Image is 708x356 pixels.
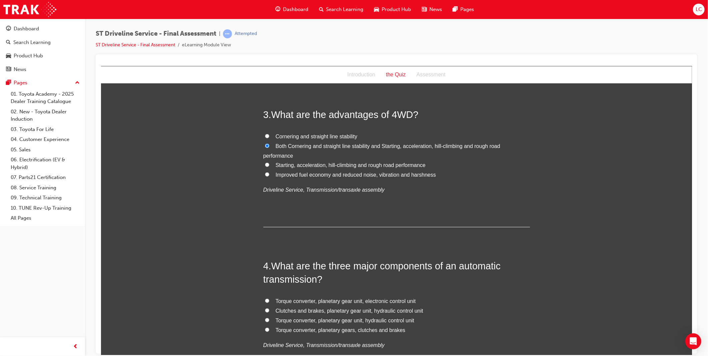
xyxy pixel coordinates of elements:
span: guage-icon [275,5,280,14]
span: car-icon [374,5,379,14]
span: Cornering and straight line stability [175,67,256,73]
h2: 3 . [162,42,429,55]
a: 02. New - Toyota Dealer Induction [8,107,82,124]
span: Product Hub [382,6,411,13]
a: 07. Parts21 Certification [8,172,82,183]
a: 06. Electrification (EV & Hybrid) [8,155,82,172]
span: LC [696,6,702,13]
a: Search Learning [3,36,82,49]
span: car-icon [6,53,11,59]
a: car-iconProduct Hub [369,3,417,16]
span: Dashboard [283,6,308,13]
span: Torque converter, planetary gear unit, hydraulic control unit [175,251,313,257]
div: the Quiz [280,4,310,13]
span: pages-icon [453,5,458,14]
span: search-icon [319,5,324,14]
div: Product Hub [14,52,43,60]
a: News [3,63,82,76]
a: 01. Toyota Academy - 2025 Dealer Training Catalogue [8,89,82,107]
input: Improved fuel economy and reduced noise, vibration and harshness [164,106,168,110]
span: What are the advantages of 4WD? [170,43,318,54]
input: Torque converter, planetary gear unit, hydraulic control unit [164,252,168,256]
span: | [219,30,220,38]
span: news-icon [422,5,427,14]
a: ST Driveline Service - Final Assessment [96,42,175,48]
span: pages-icon [6,80,11,86]
span: ST Driveline Service - Final Assessment [96,30,216,38]
div: Assessment [310,4,350,13]
button: Pages [3,77,82,89]
div: Open Intercom Messenger [685,333,701,349]
a: guage-iconDashboard [270,3,314,16]
input: Cornering and straight line stability [164,68,168,72]
div: Attempted [235,31,257,37]
span: news-icon [6,67,11,73]
span: Torque converter, planetary gear unit, electronic control unit [175,232,315,238]
a: 09. Technical Training [8,193,82,203]
button: DashboardSearch LearningProduct HubNews [3,21,82,77]
span: Clutches and brakes, planetary gear unit, hydraulic control unit [175,242,322,247]
a: 03. Toyota For Life [8,124,82,135]
span: Starting, acceleration, hill-climbing and rough road performance [175,96,325,102]
a: 10. TUNE Rev-Up Training [8,203,82,213]
span: News [430,6,442,13]
a: pages-iconPages [448,3,480,16]
button: LC [693,4,705,15]
span: Both Cornering and straight line stability and Starting, acceleration, hill-climbing and rough ro... [162,77,399,92]
a: 05. Sales [8,145,82,155]
li: eLearning Module View [182,41,231,49]
em: Driveline Service, Transmission/transaxle assembly [162,121,284,126]
span: Improved fuel economy and reduced noise, vibration and harshness [175,106,335,111]
span: What are the three major components of an automatic transmission? [162,194,400,218]
a: Product Hub [3,50,82,62]
input: Torque converter, planetary gears, clutches and brakes [164,261,168,266]
img: Trak [3,2,56,17]
div: Dashboard [14,25,39,33]
a: news-iconNews [417,3,448,16]
a: 08. Service Training [8,183,82,193]
span: Torque converter, planetary gears, clutches and brakes [175,261,305,267]
div: Introduction [241,4,280,13]
span: learningRecordVerb_ATTEMPT-icon [223,29,232,38]
span: Pages [461,6,474,13]
div: News [14,66,26,73]
span: search-icon [6,40,11,46]
div: Search Learning [13,39,51,46]
span: guage-icon [6,26,11,32]
h2: 4 . [162,193,429,220]
input: Clutches and brakes, planetary gear unit, hydraulic control unit [164,242,168,246]
span: up-icon [75,79,80,87]
em: Driveline Service, Transmission/transaxle assembly [162,276,284,282]
input: Both Cornering and straight line stability and Starting, acceleration, hill-climbing and rough ro... [164,77,168,82]
span: prev-icon [73,343,78,351]
span: Search Learning [326,6,364,13]
a: search-iconSearch Learning [314,3,369,16]
input: Starting, acceleration, hill-climbing and rough road performance [164,96,168,101]
input: Torque converter, planetary gear unit, electronic control unit [164,232,168,237]
a: 04. Customer Experience [8,134,82,145]
a: Dashboard [3,23,82,35]
a: All Pages [8,213,82,223]
div: Pages [14,79,27,87]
